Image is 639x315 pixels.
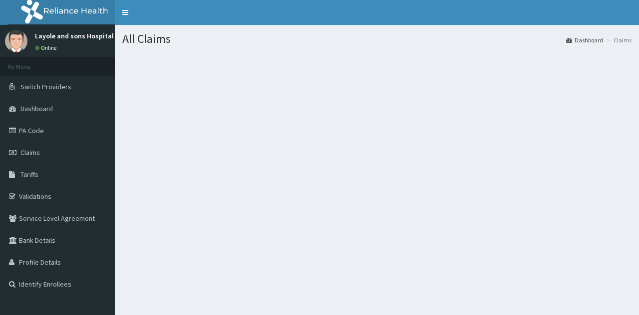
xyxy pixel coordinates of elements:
[20,170,38,179] span: Tariffs
[20,82,71,91] span: Switch Providers
[566,36,603,44] a: Dashboard
[122,32,632,45] h1: All Claims
[35,32,114,39] p: Layole and sons Hospital
[20,148,40,157] span: Claims
[604,36,632,44] li: Claims
[35,44,59,51] a: Online
[5,30,27,52] img: User Image
[20,104,53,113] span: Dashboard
